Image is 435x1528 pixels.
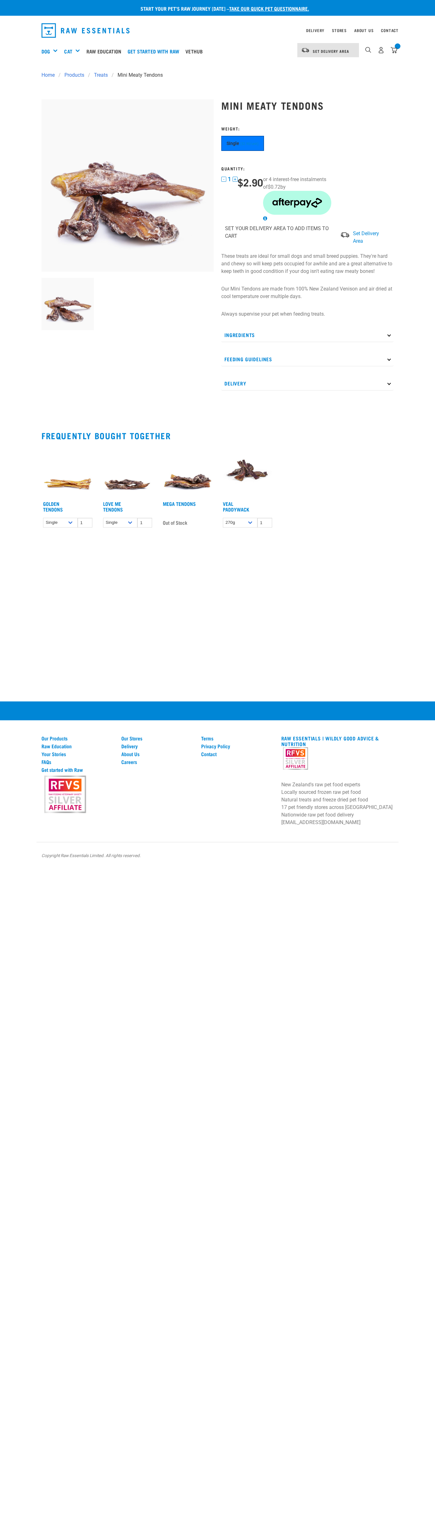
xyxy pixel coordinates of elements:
[221,166,331,171] h3: Quantity:
[227,141,239,146] span: Single
[223,502,249,511] a: Veal Paddywack
[306,29,324,31] a: Delivery
[201,751,273,757] a: Contact
[163,518,187,527] span: Out of Stock
[121,743,194,749] a: Delivery
[41,767,114,772] a: Get started with Raw
[221,126,331,131] h3: Weight:
[365,47,371,53] img: home-icon-1@2x.png
[137,518,152,528] input: 1
[263,176,331,222] div: or 4 interest-free instalments of by
[61,71,88,79] a: Products
[281,735,394,747] h3: RAW ESSENTIALS | Wildly Good Advice & Nutrition
[221,252,394,275] p: These treats are ideal for small dogs and small breed puppies. They're hard and chewy so will kee...
[221,352,394,366] p: Feeding Guidelines
[41,853,141,858] em: Copyright Raw Essentials Limited. All rights reserved.
[221,310,394,318] p: Always supervise your pet when feeding treats.
[78,518,92,528] input: 1
[221,445,274,498] img: Stack of Veal Paddywhack For Pets
[238,176,263,188] div: $2.90
[43,502,63,511] a: Golden Tendons
[221,376,394,390] p: Delivery
[64,47,72,55] a: Cat
[221,136,264,151] button: Single ($2.90/unit)
[90,71,112,79] a: Treats
[41,47,50,55] a: Dog
[378,47,384,53] img: user.png
[228,176,231,182] span: 1
[301,47,310,53] img: van-moving.png
[263,191,331,215] img: Afterpay
[121,735,194,741] a: Our Stores
[233,177,238,182] button: +
[313,50,349,52] span: Set Delivery Area
[257,518,272,528] input: 1
[229,7,309,10] a: take our quick pet questionnaire.
[41,23,129,38] img: Raw Essentials Logo
[121,751,194,757] a: About Us
[391,47,397,53] img: home-icon@2x.png
[221,285,394,300] p: Our Mini Tendons are made from 100% New Zealand Venison and air dried at cool temperature over mu...
[353,230,379,244] span: Set Delivery Area
[381,29,399,31] a: Contact
[41,743,114,749] a: Raw Education
[85,39,126,64] a: Raw Education
[268,184,280,190] span: $0.72
[103,502,123,511] a: Love Me Tendons
[221,100,394,111] h1: Mini Meaty Tendons
[41,431,394,440] h2: Frequently bought together
[126,39,184,64] a: Get started with Raw
[41,278,94,330] img: 1289 Mini Tendons 01
[102,445,154,498] img: Pile Of Love Tendons For Pets
[41,71,394,79] nav: breadcrumbs
[161,445,214,498] img: 1295 Mega Tendons 01
[201,735,273,741] a: Terms
[240,142,259,146] span: ($2.90/unit)
[121,759,194,765] a: Careers
[221,177,226,182] button: -
[41,775,89,814] img: rfvs.png
[41,759,114,765] a: FAQs
[41,751,114,757] a: Your Stories
[201,743,273,749] a: Privacy Policy
[36,21,399,40] nav: dropdown navigation
[281,747,310,770] img: rfvs.png
[354,29,373,31] a: About Us
[225,225,340,240] p: SET YOUR DELIVERY AREA TO ADD ITEMS TO CART
[281,781,394,826] p: New Zealand's raw pet food experts Locally sourced frozen raw pet food Natural treats and freeze ...
[41,735,114,741] a: Our Products
[41,445,94,498] img: 1293 Golden Tendons 01
[41,99,214,272] img: 1289 Mini Tendons 01
[332,29,347,31] a: Stores
[163,502,196,505] a: Mega Tendons
[221,328,394,342] p: Ingredients
[184,39,207,64] a: Vethub
[340,232,350,238] img: van-moving.png
[41,71,58,79] a: Home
